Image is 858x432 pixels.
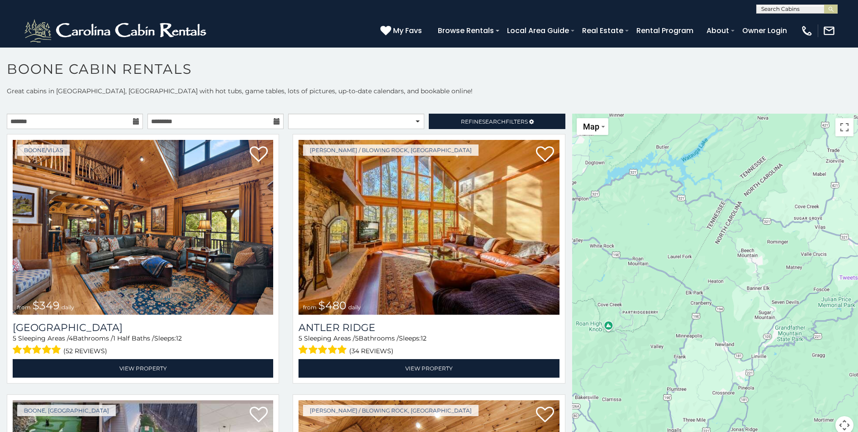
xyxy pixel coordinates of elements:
a: Local Area Guide [502,23,574,38]
img: 1714398500_thumbnail.jpeg [13,140,273,315]
div: Sleeping Areas / Bathrooms / Sleeps: [299,334,559,357]
a: Owner Login [738,23,792,38]
span: 12 [421,334,427,342]
span: 5 [299,334,302,342]
span: (52 reviews) [63,345,107,357]
a: [GEOGRAPHIC_DATA] [13,322,273,334]
a: My Favs [380,25,424,37]
span: daily [348,304,361,311]
a: Add to favorites [536,145,554,164]
a: from $480 daily [299,140,559,315]
a: Browse Rentals [433,23,498,38]
span: from [303,304,317,311]
a: View Property [299,359,559,378]
a: Rental Program [632,23,698,38]
a: RefineSearchFilters [429,114,565,129]
h3: Diamond Creek Lodge [13,322,273,334]
span: $480 [318,299,346,312]
img: mail-regular-white.png [823,24,835,37]
span: 4 [69,334,73,342]
button: Change map style [577,118,608,135]
span: 1 Half Baths / [113,334,154,342]
a: [PERSON_NAME] / Blowing Rock, [GEOGRAPHIC_DATA] [303,144,479,156]
span: Refine Filters [461,118,528,125]
img: 1714397585_thumbnail.jpeg [299,140,559,315]
img: White-1-2.png [23,17,210,44]
span: Search [482,118,506,125]
a: from $349 daily [13,140,273,315]
span: 5 [13,334,16,342]
a: [PERSON_NAME] / Blowing Rock, [GEOGRAPHIC_DATA] [303,405,479,416]
button: Toggle fullscreen view [835,118,853,136]
a: Add to favorites [250,145,268,164]
span: 5 [355,334,359,342]
img: phone-regular-white.png [801,24,813,37]
div: Sleeping Areas / Bathrooms / Sleeps: [13,334,273,357]
a: Add to favorites [250,406,268,425]
span: Map [583,122,599,131]
span: (34 reviews) [349,345,393,357]
span: daily [62,304,74,311]
span: from [17,304,31,311]
a: About [702,23,734,38]
span: $349 [33,299,60,312]
a: Add to favorites [536,406,554,425]
a: Antler Ridge [299,322,559,334]
a: Real Estate [578,23,628,38]
span: My Favs [393,25,422,36]
a: Boone, [GEOGRAPHIC_DATA] [17,405,116,416]
span: 12 [176,334,182,342]
a: Boone/Vilas [17,144,70,156]
a: View Property [13,359,273,378]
